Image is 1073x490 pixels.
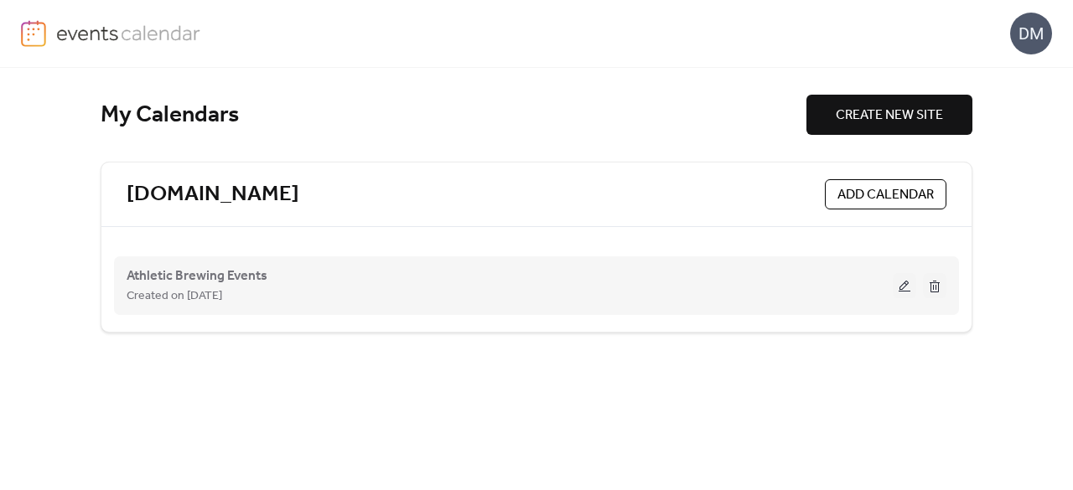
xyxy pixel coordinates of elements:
[836,106,943,126] span: CREATE NEW SITE
[101,101,806,130] div: My Calendars
[1010,13,1052,54] div: DM
[127,181,299,209] a: [DOMAIN_NAME]
[127,286,222,307] span: Created on [DATE]
[825,179,946,209] button: ADD CALENDAR
[127,271,267,281] a: Athletic Brewing Events
[837,185,934,205] span: ADD CALENDAR
[127,266,267,286] span: Athletic Brewing Events
[21,20,46,47] img: logo
[56,20,201,45] img: logo-type
[806,95,972,135] button: CREATE NEW SITE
